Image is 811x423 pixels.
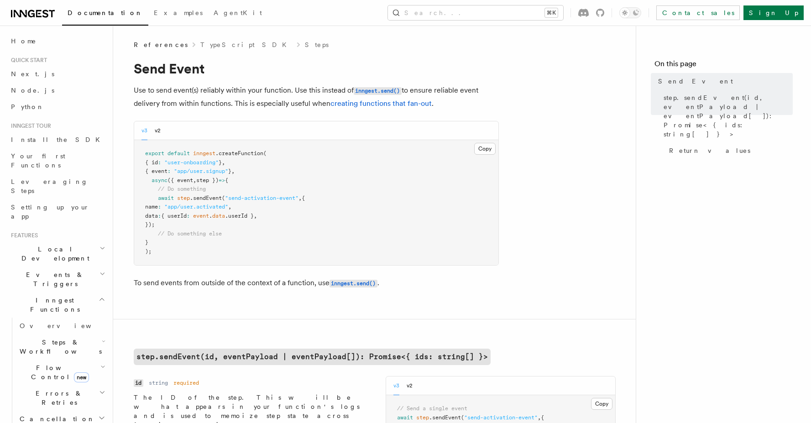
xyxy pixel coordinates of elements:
span: : [158,204,161,210]
span: , [193,177,196,183]
span: Local Development [7,245,99,263]
span: { [302,195,305,201]
span: // Send a single event [397,405,467,412]
span: Return values [669,146,750,155]
a: Node.js [7,82,107,99]
a: Next.js [7,66,107,82]
span: inngest [193,150,215,157]
code: inngest.send() [330,280,377,287]
button: Steps & Workflows [16,334,107,360]
span: : [158,159,161,166]
span: await [397,414,413,421]
a: Install the SDK [7,131,107,148]
dd: string [149,379,168,386]
span: Overview [20,322,114,329]
button: v3 [141,121,147,140]
span: Steps & Workflows [16,338,102,356]
button: Toggle dark mode [619,7,641,18]
button: Search...⌘K [388,5,563,20]
a: Examples [148,3,208,25]
span: .sendEvent [429,414,461,421]
a: Steps [305,40,329,49]
span: "send-activation-event" [225,195,298,201]
span: Events & Triggers [7,270,99,288]
a: creating functions that fan-out [330,99,432,108]
span: , [254,213,257,219]
span: Examples [154,9,203,16]
span: , [538,414,541,421]
span: References [134,40,188,49]
span: step.sendEvent(id, eventPayload | eventPayload[]): Promise<{ ids: string[] }> [664,93,793,139]
span: . [209,213,212,219]
a: Send Event [654,73,793,89]
button: Flow Controlnew [16,360,107,385]
button: Local Development [7,241,107,266]
span: Next.js [11,70,54,78]
span: , [231,168,235,174]
span: Install the SDK [11,136,105,143]
span: Features [7,232,38,239]
code: inngest.send() [354,87,402,95]
kbd: ⌘K [545,8,558,17]
h1: Send Event [134,60,499,77]
button: Events & Triggers [7,266,107,292]
span: // Do something [158,186,206,192]
a: Setting up your app [7,199,107,225]
a: Documentation [62,3,148,26]
span: .createFunction [215,150,263,157]
span: Home [11,37,37,46]
span: : [167,168,171,174]
a: Leveraging Steps [7,173,107,199]
a: Return values [665,142,793,159]
span: new [74,372,89,382]
span: Inngest tour [7,122,51,130]
span: "app/user.activated" [164,204,228,210]
span: { id [145,159,158,166]
button: Copy [591,398,612,410]
span: { event [145,168,167,174]
span: } [219,159,222,166]
h4: On this page [654,58,793,73]
code: id [134,379,143,387]
span: }); [145,221,155,228]
p: Use to send event(s) reliably within your function. Use this instead of to ensure reliable event ... [134,84,499,110]
span: Setting up your app [11,204,89,220]
span: AgentKit [214,9,262,16]
span: , [222,159,225,166]
span: Python [11,103,44,110]
button: v3 [393,376,399,395]
button: v2 [407,376,413,395]
span: data [145,213,158,219]
button: v2 [155,121,161,140]
span: // Do something else [158,230,222,237]
span: ); [145,248,152,255]
span: default [167,150,190,157]
span: step [416,414,429,421]
a: Overview [16,318,107,334]
span: "user-onboarding" [164,159,219,166]
a: inngest.send() [330,278,377,287]
span: Node.js [11,87,54,94]
span: await [158,195,174,201]
span: Quick start [7,57,47,64]
span: .userId } [225,213,254,219]
a: Your first Functions [7,148,107,173]
span: Errors & Retries [16,389,99,407]
span: .sendEvent [190,195,222,201]
button: Inngest Functions [7,292,107,318]
a: inngest.send() [354,86,402,94]
button: Errors & Retries [16,385,107,411]
span: } [145,239,148,245]
a: step.sendEvent(id, eventPayload | eventPayload[]): Promise<{ ids: string[] }> [134,349,491,365]
span: , [298,195,302,201]
span: Inngest Functions [7,296,99,314]
span: : [187,213,190,219]
span: : [158,213,161,219]
span: , [228,204,231,210]
a: Sign Up [743,5,804,20]
a: step.sendEvent(id, eventPayload | eventPayload[]): Promise<{ ids: string[] }> [660,89,793,142]
span: step }) [196,177,219,183]
a: Home [7,33,107,49]
span: Flow Control [16,363,100,381]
